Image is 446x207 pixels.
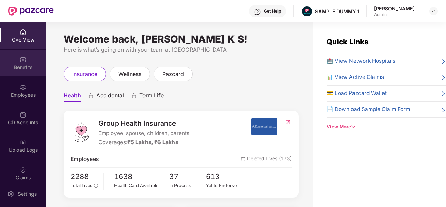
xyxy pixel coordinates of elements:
img: New Pazcare Logo [8,7,54,16]
div: Admin [374,12,423,17]
div: Get Help [264,8,281,14]
span: 🏥 View Network Hospitals [327,57,395,65]
div: animation [88,93,94,99]
img: svg+xml;base64,PHN2ZyBpZD0iSG9tZSIgeG1sbnM9Imh0dHA6Ly93d3cudzMub3JnLzIwMDAvc3ZnIiB3aWR0aD0iMjAiIG... [20,29,27,36]
span: insurance [72,70,97,79]
span: wellness [118,70,141,79]
div: Here is what’s going on with your team at [GEOGRAPHIC_DATA] [64,45,299,54]
span: right [441,58,446,65]
img: svg+xml;base64,PHN2ZyBpZD0iQmVuZWZpdHMiIHhtbG5zPSJodHRwOi8vd3d3LnczLm9yZy8yMDAwL3N2ZyIgd2lkdGg9Ij... [20,56,27,63]
span: right [441,74,446,81]
span: right [441,106,446,113]
img: RedirectIcon [284,119,292,126]
img: insurerIcon [251,118,277,135]
span: Employees [70,155,99,163]
span: Employee, spouse, children, parents [98,129,189,138]
span: Total Lives [70,183,92,188]
span: info-circle [94,184,98,187]
img: svg+xml;base64,PHN2ZyBpZD0iVXBsb2FkX0xvZ3MiIGRhdGEtbmFtZT0iVXBsb2FkIExvZ3MiIHhtbG5zPSJodHRwOi8vd3... [20,139,27,146]
span: 2288 [70,171,98,183]
span: 37 [169,171,206,183]
img: deleteIcon [241,157,246,161]
div: View More [327,123,446,131]
span: Health [64,92,81,102]
div: SAMPLE DUMMY 1 [315,8,359,15]
div: Coverages: [98,138,189,147]
span: Quick Links [327,37,369,46]
span: pazcard [162,70,184,79]
img: logo [70,122,91,143]
span: 📊 View Active Claims [327,73,384,81]
div: In Process [169,182,206,189]
div: Yet to Endorse [206,182,243,189]
img: svg+xml;base64,PHN2ZyBpZD0iQ2xhaW0iIHhtbG5zPSJodHRwOi8vd3d3LnczLm9yZy8yMDAwL3N2ZyIgd2lkdGg9IjIwIi... [20,167,27,173]
div: animation [131,93,137,99]
div: [PERSON_NAME] K S [374,5,423,12]
span: 613 [206,171,243,183]
span: Deleted Lives (173) [241,155,292,163]
span: Group Health Insurance [98,118,189,128]
span: Accidental [96,92,124,102]
span: 1638 [114,171,169,183]
div: Welcome back, [PERSON_NAME] K S! [64,36,299,42]
img: Pazcare_Alternative_logo-01-01.png [302,6,312,16]
img: svg+xml;base64,PHN2ZyBpZD0iQ0RfQWNjb3VudHMiIGRhdGEtbmFtZT0iQ0QgQWNjb3VudHMiIHhtbG5zPSJodHRwOi8vd3... [20,111,27,118]
img: svg+xml;base64,PHN2ZyBpZD0iRHJvcGRvd24tMzJ4MzIiIHhtbG5zPSJodHRwOi8vd3d3LnczLm9yZy8yMDAwL3N2ZyIgd2... [431,8,436,14]
span: 📄 Download Sample Claim Form [327,105,410,113]
img: svg+xml;base64,PHN2ZyBpZD0iU2V0dGluZy0yMHgyMCIgeG1sbnM9Imh0dHA6Ly93d3cudzMub3JnLzIwMDAvc3ZnIiB3aW... [7,191,14,198]
span: ₹5 Lakhs, ₹6 Lakhs [127,139,178,146]
span: down [351,125,356,129]
span: Term Life [139,92,164,102]
img: svg+xml;base64,PHN2ZyBpZD0iSGVscC0zMngzMiIgeG1sbnM9Imh0dHA6Ly93d3cudzMub3JnLzIwMDAvc3ZnIiB3aWR0aD... [254,8,261,15]
div: Health Card Available [114,182,169,189]
span: 💳 Load Pazcard Wallet [327,89,387,97]
img: svg+xml;base64,PHN2ZyBpZD0iRW1wbG95ZWVzIiB4bWxucz0iaHR0cDovL3d3dy53My5vcmcvMjAwMC9zdmciIHdpZHRoPS... [20,84,27,91]
span: right [441,90,446,97]
div: Settings [16,191,39,198]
